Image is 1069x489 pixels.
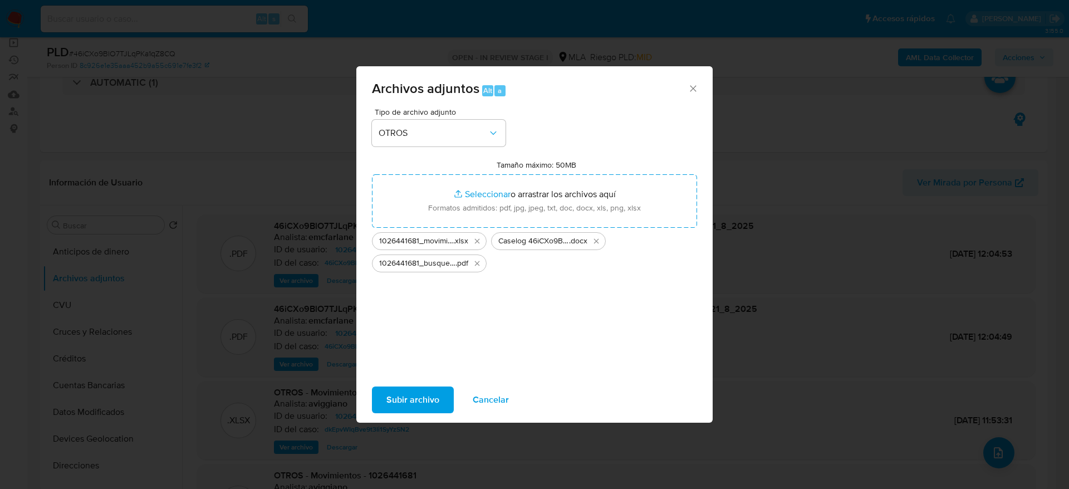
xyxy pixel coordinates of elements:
[379,128,488,139] span: OTROS
[372,387,454,413] button: Subir archivo
[498,85,502,96] span: a
[473,388,509,412] span: Cancelar
[379,236,453,247] span: 1026441681_movimientos
[569,236,587,247] span: .docx
[470,257,484,270] button: Eliminar 1026441681_busquedas en la web.pdf
[372,228,697,272] ul: Archivos seleccionados
[372,120,506,146] button: OTROS
[483,85,492,96] span: Alt
[379,258,455,269] span: 1026441681_busquedas en la web
[498,236,569,247] span: Caselog 46iCXo9BlO7TJLqPKa1qZ8CQ_2025_07_17_16_17_57
[470,234,484,248] button: Eliminar 1026441681_movimientos.xlsx
[372,79,479,98] span: Archivos adjuntos
[590,234,603,248] button: Eliminar Caselog 46iCXo9BlO7TJLqPKa1qZ8CQ_2025_07_17_16_17_57.docx
[458,387,523,413] button: Cancelar
[497,160,576,170] label: Tamaño máximo: 50MB
[688,83,698,93] button: Cerrar
[375,108,508,116] span: Tipo de archivo adjunto
[453,236,468,247] span: .xlsx
[455,258,468,269] span: .pdf
[386,388,439,412] span: Subir archivo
